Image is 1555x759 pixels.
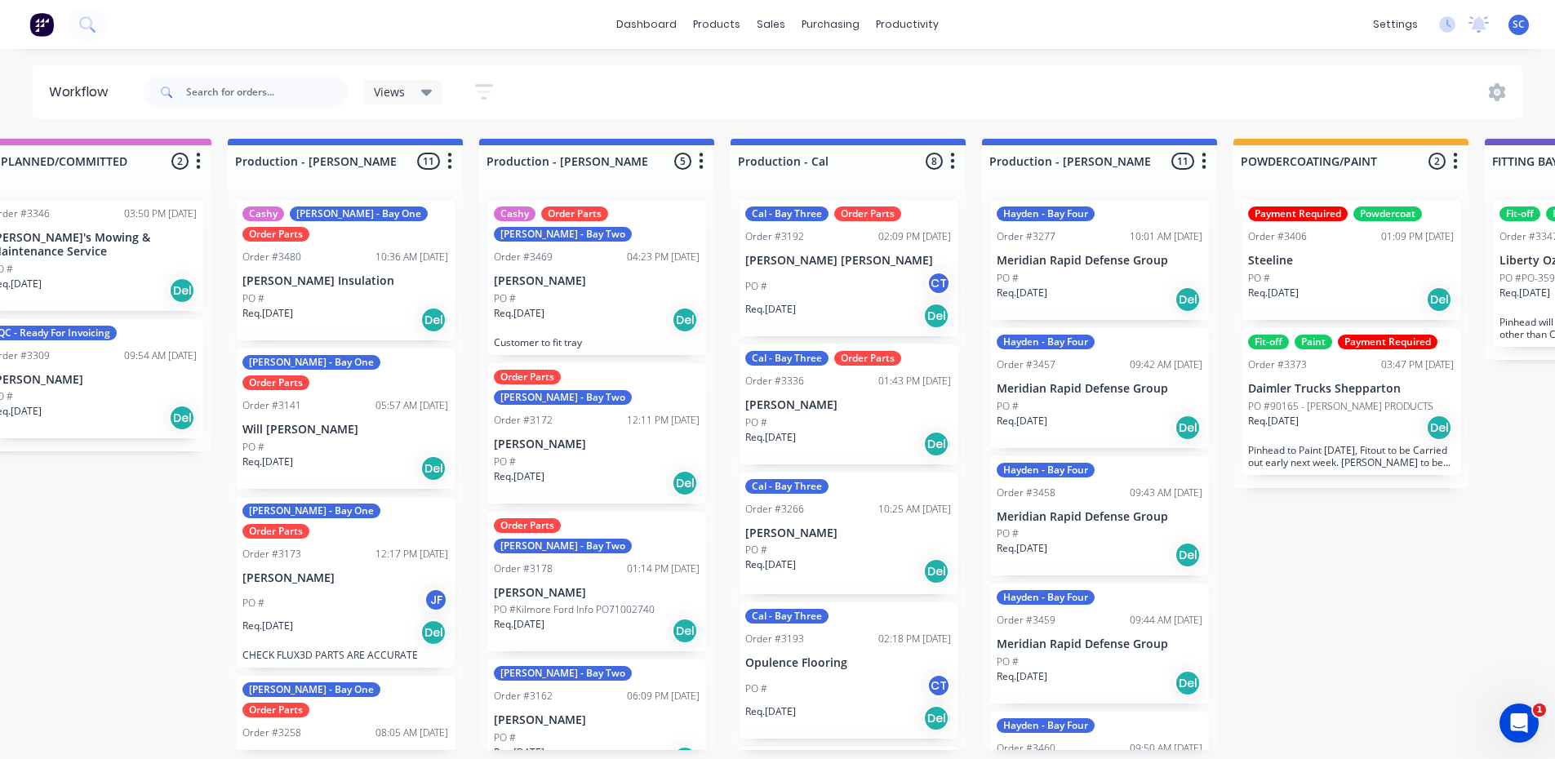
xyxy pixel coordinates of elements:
[541,206,608,221] div: Order Parts
[745,374,804,388] div: Order #3336
[878,502,951,517] div: 10:25 AM [DATE]
[745,656,951,670] p: Opulence Flooring
[375,250,448,264] div: 10:36 AM [DATE]
[1248,335,1289,349] div: Fit-off
[242,274,448,288] p: [PERSON_NAME] Insulation
[1248,271,1270,286] p: PO #
[745,557,796,572] p: Req. [DATE]
[242,703,309,717] div: Order Parts
[1381,357,1454,372] div: 03:47 PM [DATE]
[739,602,957,739] div: Cal - Bay ThreeOrder #319302:18 PM [DATE]Opulence FlooringPO #CTReq.[DATE]Del
[878,632,951,646] div: 02:18 PM [DATE]
[494,518,561,533] div: Order Parts
[745,398,951,412] p: [PERSON_NAME]
[997,286,1047,300] p: Req. [DATE]
[1248,414,1299,428] p: Req. [DATE]
[494,561,553,576] div: Order #3178
[494,291,516,306] p: PO #
[997,399,1019,414] p: PO #
[487,512,706,652] div: Order Parts[PERSON_NAME] - Bay TwoOrder #317801:14 PM [DATE][PERSON_NAME]PO #Kilmore Ford Info PO...
[242,206,284,221] div: Cashy
[627,689,700,704] div: 06:09 PM [DATE]
[29,12,54,37] img: Factory
[672,618,698,644] div: Del
[834,206,901,221] div: Order Parts
[494,227,632,242] div: [PERSON_NAME] - Bay Two
[124,206,197,221] div: 03:50 PM [DATE]
[745,609,829,624] div: Cal - Bay Three
[242,619,293,633] p: Req. [DATE]
[1130,741,1202,756] div: 09:50 AM [DATE]
[997,541,1047,556] p: Req. [DATE]
[745,479,829,494] div: Cal - Bay Three
[169,277,195,304] div: Del
[923,558,949,584] div: Del
[494,390,632,405] div: [PERSON_NAME] - Bay Two
[793,12,868,37] div: purchasing
[1248,357,1307,372] div: Order #3373
[997,526,1019,541] p: PO #
[420,619,447,646] div: Del
[1130,229,1202,244] div: 10:01 AM [DATE]
[997,669,1047,684] p: Req. [DATE]
[990,456,1209,576] div: Hayden - Bay FourOrder #345809:43 AM [DATE]Meridian Rapid Defense GroupPO #Req.[DATE]Del
[1242,200,1460,320] div: Payment RequiredPowdercoatOrder #340601:09 PM [DATE]SteelinePO #Req.[DATE]Del
[749,12,793,37] div: sales
[1295,335,1332,349] div: Paint
[990,328,1209,448] div: Hayden - Bay FourOrder #345709:42 AM [DATE]Meridian Rapid Defense GroupPO #Req.[DATE]Del
[494,713,700,727] p: [PERSON_NAME]
[745,206,829,221] div: Cal - Bay Three
[997,741,1055,756] div: Order #3460
[745,351,829,366] div: Cal - Bay Three
[1175,542,1201,568] div: Del
[494,602,655,617] p: PO #Kilmore Ford Info PO71002740
[745,430,796,445] p: Req. [DATE]
[997,271,1019,286] p: PO #
[1248,286,1299,300] p: Req. [DATE]
[494,455,516,469] p: PO #
[494,539,632,553] div: [PERSON_NAME] - Bay Two
[242,524,309,539] div: Order Parts
[494,206,535,221] div: Cashy
[997,718,1095,733] div: Hayden - Bay Four
[1353,206,1422,221] div: Powdercoat
[739,473,957,595] div: Cal - Bay ThreeOrder #326610:25 AM [DATE][PERSON_NAME]PO #Req.[DATE]Del
[375,726,448,740] div: 08:05 AM [DATE]
[997,590,1095,605] div: Hayden - Bay Four
[494,413,553,428] div: Order #3172
[236,497,455,668] div: [PERSON_NAME] - Bay OneOrder PartsOrder #317312:17 PM [DATE][PERSON_NAME]PO #JFReq.[DATE]DelCHECK...
[745,302,796,317] p: Req. [DATE]
[997,206,1095,221] div: Hayden - Bay Four
[242,682,380,697] div: [PERSON_NAME] - Bay One
[1248,229,1307,244] div: Order #3406
[745,681,767,696] p: PO #
[990,200,1209,320] div: Hayden - Bay FourOrder #327710:01 AM [DATE]Meridian Rapid Defense GroupPO #Req.[DATE]Del
[1499,704,1539,743] iframe: Intercom live chat
[242,227,309,242] div: Order Parts
[745,254,951,268] p: [PERSON_NAME] [PERSON_NAME]
[242,440,264,455] p: PO #
[236,348,455,489] div: [PERSON_NAME] - Bay OneOrder PartsOrder #314105:57 AM [DATE]Will [PERSON_NAME]PO #Req.[DATE]Del
[1175,670,1201,696] div: Del
[1130,357,1202,372] div: 09:42 AM [DATE]
[1426,415,1452,441] div: Del
[242,649,448,661] p: CHECK FLUX3D PARTS ARE ACCURATE
[739,200,957,336] div: Cal - Bay ThreeOrder PartsOrder #319202:09 PM [DATE][PERSON_NAME] [PERSON_NAME]PO #CTReq.[DATE]Del
[374,83,405,100] span: Views
[739,344,957,464] div: Cal - Bay ThreeOrder PartsOrder #333601:43 PM [DATE][PERSON_NAME]PO #Req.[DATE]Del
[1381,229,1454,244] div: 01:09 PM [DATE]
[242,398,301,413] div: Order #3141
[487,363,706,504] div: Order Parts[PERSON_NAME] - Bay TwoOrder #317212:11 PM [DATE][PERSON_NAME]PO #Req.[DATE]Del
[487,200,706,355] div: CashyOrder Parts[PERSON_NAME] - Bay TwoOrder #346904:23 PM [DATE][PERSON_NAME]PO #Req.[DATE]DelCu...
[375,547,448,561] div: 12:17 PM [DATE]
[926,673,951,698] div: CT
[997,613,1055,628] div: Order #3459
[494,586,700,600] p: [PERSON_NAME]
[494,730,516,745] p: PO #
[242,375,309,390] div: Order Parts
[997,655,1019,669] p: PO #
[608,12,685,37] a: dashboard
[186,76,348,109] input: Search for orders...
[997,510,1202,524] p: Meridian Rapid Defense Group
[494,666,632,681] div: [PERSON_NAME] - Bay Two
